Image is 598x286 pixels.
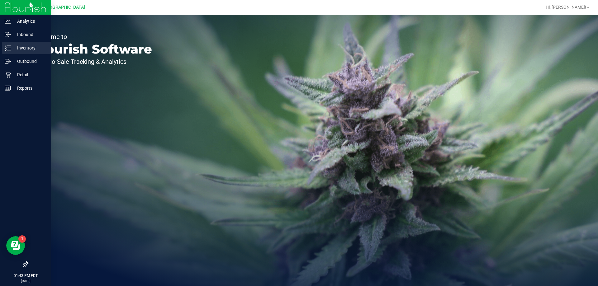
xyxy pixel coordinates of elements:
[42,5,85,10] span: [GEOGRAPHIC_DATA]
[34,59,152,65] p: Seed-to-Sale Tracking & Analytics
[3,279,48,283] p: [DATE]
[11,71,48,78] p: Retail
[34,43,152,55] p: Flourish Software
[5,45,11,51] inline-svg: Inventory
[3,273,48,279] p: 01:43 PM EDT
[11,31,48,38] p: Inbound
[5,85,11,91] inline-svg: Reports
[11,44,48,52] p: Inventory
[5,18,11,24] inline-svg: Analytics
[5,58,11,64] inline-svg: Outbound
[11,84,48,92] p: Reports
[11,17,48,25] p: Analytics
[5,31,11,38] inline-svg: Inbound
[5,72,11,78] inline-svg: Retail
[6,236,25,255] iframe: Resource center
[18,235,26,243] iframe: Resource center unread badge
[34,34,152,40] p: Welcome to
[11,58,48,65] p: Outbound
[546,5,586,10] span: Hi, [PERSON_NAME]!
